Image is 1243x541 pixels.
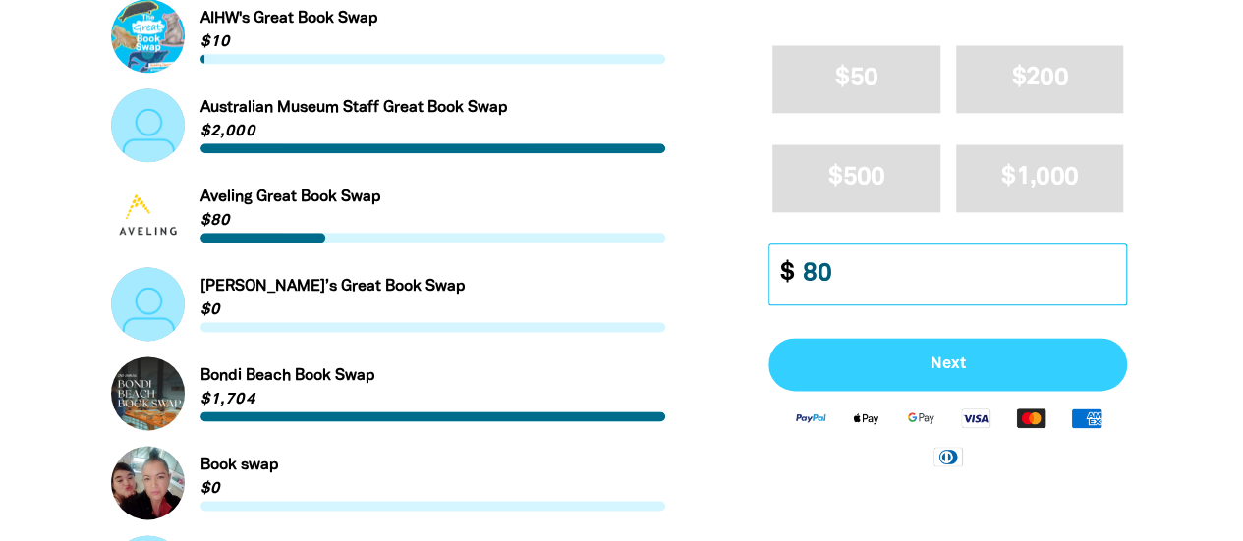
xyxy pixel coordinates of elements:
[838,407,893,430] img: Apple Pay logo
[768,339,1127,392] button: Pay with Credit Card
[768,392,1127,483] div: Available payment methods
[1058,407,1113,430] img: American Express logo
[893,407,948,430] img: Google Pay logo
[783,407,838,430] img: Paypal logo
[956,45,1124,113] button: $200
[1003,407,1058,430] img: Mastercard logo
[956,144,1124,212] button: $1,000
[835,67,877,89] span: $50
[948,407,1003,430] img: Visa logo
[1012,67,1068,89] span: $200
[772,144,940,212] button: $500
[1001,166,1078,189] span: $1,000
[769,244,793,304] span: $
[790,357,1105,373] span: Next
[828,166,884,189] span: $500
[921,446,976,468] img: Diners Club logo
[772,45,940,113] button: $50
[789,244,1126,304] input: Enter custom amount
